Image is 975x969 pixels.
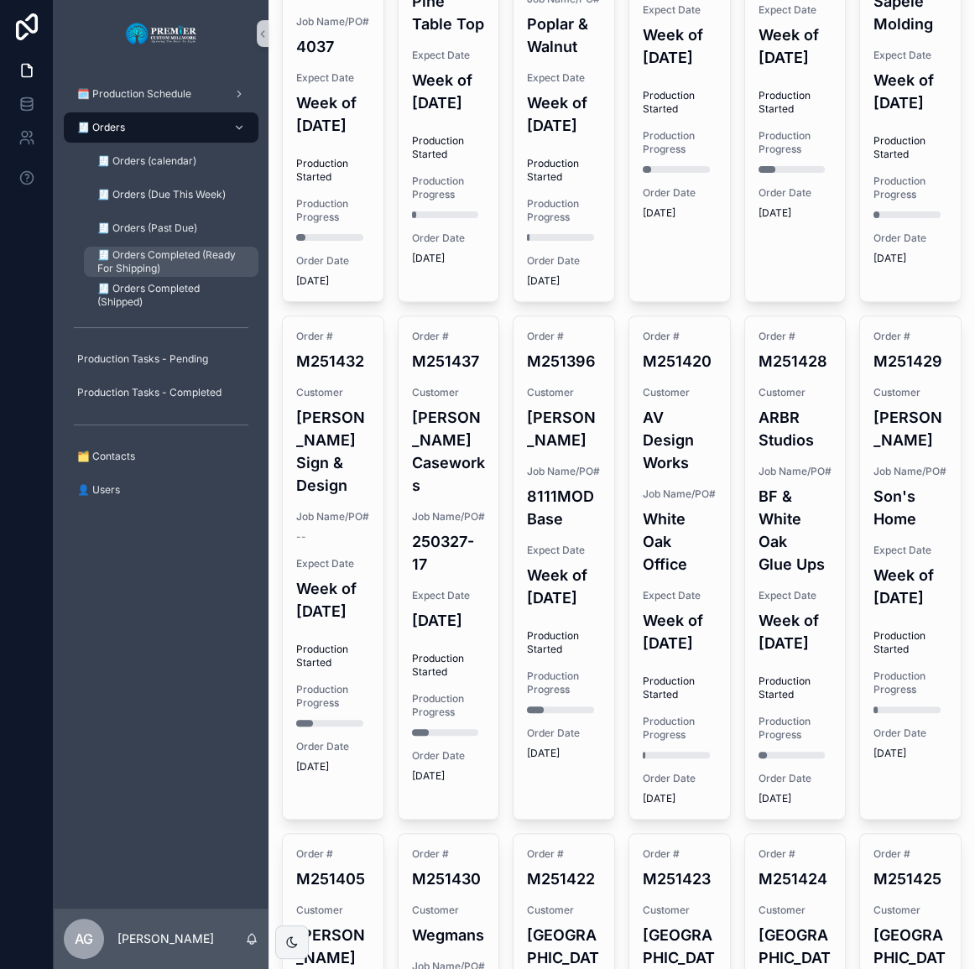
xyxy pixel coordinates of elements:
[759,406,832,451] h4: ARBR Studios
[759,129,832,156] span: Production Progress
[527,629,601,656] span: Production Started
[97,221,197,235] span: 🧾 Orders (Past Due)
[873,904,947,917] span: Customer
[97,188,226,201] span: 🧾 Orders (Due This Week)
[643,715,717,742] span: Production Progress
[412,510,486,524] span: Job Name/PO#
[296,760,370,774] span: [DATE]
[527,847,601,861] span: Order #
[97,282,242,309] span: 🧾 Orders Completed (Shipped)
[643,330,717,343] span: Order #
[84,247,258,277] a: 🧾 Orders Completed (Ready For Shipping)
[527,197,601,224] span: Production Progress
[527,564,601,609] h4: Week of [DATE]
[54,67,269,527] div: scrollable content
[859,315,962,820] a: Order #M251429Customer[PERSON_NAME]Job Name/PO#Son's HomeExpect DateWeek of [DATE]Production Star...
[527,904,601,917] span: Customer
[412,386,486,399] span: Customer
[759,589,832,602] span: Expect Date
[412,904,486,917] span: Customer
[64,79,258,109] a: 🗓️ Production Schedule
[282,315,384,820] a: Order #M251432Customer[PERSON_NAME] Sign & DesignJob Name/PO#--Expect DateWeek of [DATE]Productio...
[412,406,486,497] h4: [PERSON_NAME] Caseworks
[527,71,601,85] span: Expect Date
[84,180,258,210] a: 🧾 Orders (Due This Week)
[643,487,717,501] span: Job Name/PO#
[412,49,486,62] span: Expect Date
[77,352,208,366] span: Production Tasks - Pending
[398,315,500,820] a: Order #M251437Customer[PERSON_NAME] CaseworksJob Name/PO#250327-17Expect Date[DATE]Production Sta...
[643,589,717,602] span: Expect Date
[527,157,601,184] span: Production Started
[84,213,258,243] a: 🧾 Orders (Past Due)
[296,386,370,399] span: Customer
[873,867,947,890] h4: M251425
[77,121,125,134] span: 🧾 Orders
[412,924,486,946] h4: Wegmans
[296,274,370,288] span: [DATE]
[296,904,370,917] span: Customer
[527,91,601,137] h4: Week of [DATE]
[873,847,947,861] span: Order #
[84,146,258,176] a: 🧾 Orders (calendar)
[296,557,370,570] span: Expect Date
[296,91,370,137] h4: Week of [DATE]
[296,406,370,497] h4: [PERSON_NAME] Sign & Design
[759,792,832,805] span: [DATE]
[643,350,717,372] h4: M251420
[643,675,717,701] span: Production Started
[296,254,370,268] span: Order Date
[643,406,717,474] h4: AV Design Works
[296,683,370,710] span: Production Progress
[759,465,832,478] span: Job Name/PO#
[296,867,370,890] h4: M251405
[412,530,486,576] h4: 250327-17
[412,175,486,201] span: Production Progress
[759,715,832,742] span: Production Progress
[84,280,258,310] a: 🧾 Orders Completed (Shipped)
[527,669,601,696] span: Production Progress
[296,15,370,29] span: Job Name/PO#
[412,867,486,890] h4: M251430
[117,930,214,947] p: [PERSON_NAME]
[873,232,947,245] span: Order Date
[412,609,486,632] h4: [DATE]
[296,71,370,85] span: Expect Date
[412,330,486,343] span: Order #
[873,49,947,62] span: Expect Date
[759,350,832,372] h4: M251428
[527,747,601,760] span: [DATE]
[759,675,832,701] span: Production Started
[296,510,370,524] span: Job Name/PO#
[873,175,947,201] span: Production Progress
[527,406,601,451] h4: [PERSON_NAME]
[527,330,601,343] span: Order #
[643,867,717,890] h4: M251423
[759,904,832,917] span: Customer
[643,186,717,200] span: Order Date
[873,727,947,740] span: Order Date
[527,13,601,58] h4: Poplar & Walnut
[873,252,947,265] span: [DATE]
[77,386,222,399] span: Production Tasks - Completed
[77,87,191,101] span: 🗓️ Production Schedule
[77,450,135,463] span: 🗂️ Contacts
[64,378,258,408] a: Production Tasks - Completed
[513,315,615,820] a: Order #M251396Customer[PERSON_NAME]Job Name/PO#8111MOD BaseExpect DateWeek of [DATE]Production St...
[412,589,486,602] span: Expect Date
[77,483,120,497] span: 👤 Users
[527,727,601,740] span: Order Date
[643,23,717,69] h4: Week of [DATE]
[97,154,196,168] span: 🧾 Orders (calendar)
[759,206,832,220] span: [DATE]
[527,544,601,557] span: Expect Date
[759,386,832,399] span: Customer
[64,112,258,143] a: 🧾 Orders
[759,89,832,116] span: Production Started
[412,847,486,861] span: Order #
[412,69,486,114] h4: Week of [DATE]
[296,350,370,372] h4: M251432
[873,629,947,656] span: Production Started
[527,254,601,268] span: Order Date
[412,350,486,372] h4: M251437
